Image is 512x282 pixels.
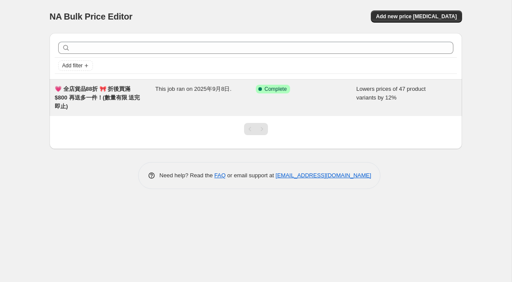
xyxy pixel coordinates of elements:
[357,86,426,101] span: Lowers prices of 47 product variants by 12%
[376,13,457,20] span: Add new price [MEDICAL_DATA]
[215,172,226,179] a: FAQ
[226,172,276,179] span: or email support at
[55,86,140,109] span: 💗 全店貨品88折 🎀 折後買滿 $800 再送多一件！(數量有限 送完即止)
[244,123,268,135] nav: Pagination
[50,12,132,21] span: NA Bulk Price Editor
[58,60,93,71] button: Add filter
[264,86,287,93] span: Complete
[371,10,462,23] button: Add new price [MEDICAL_DATA]
[159,172,215,179] span: Need help? Read the
[155,86,232,92] span: This job ran on 2025年9月8日.
[62,62,83,69] span: Add filter
[276,172,371,179] a: [EMAIL_ADDRESS][DOMAIN_NAME]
